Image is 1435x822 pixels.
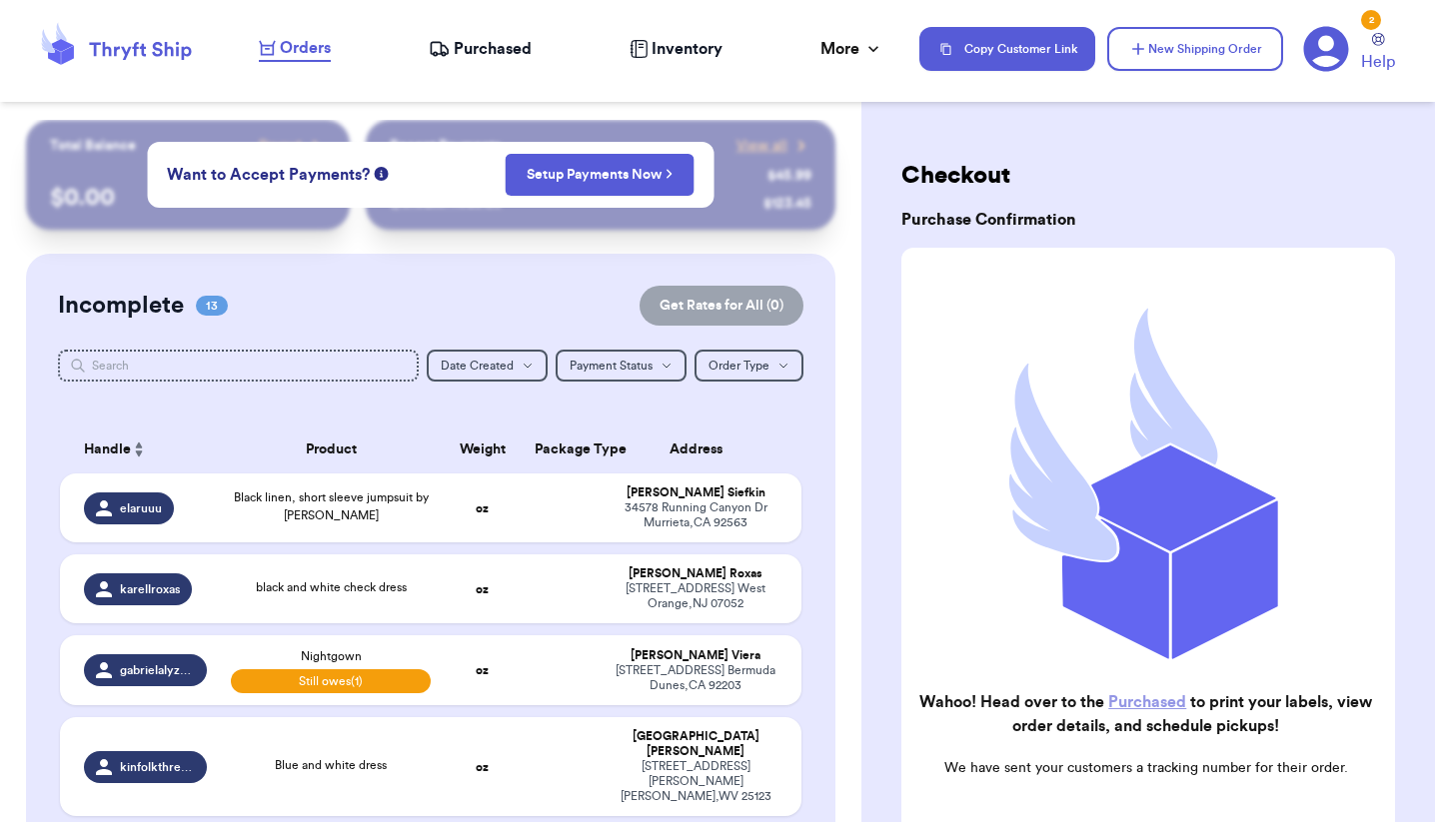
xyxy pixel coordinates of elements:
a: View all [736,136,811,156]
a: Help [1361,33,1395,74]
div: 2 [1361,10,1381,30]
span: Handle [84,439,131,460]
span: Date Created [441,360,514,372]
span: Nightgown [301,650,362,662]
div: [STREET_ADDRESS] Bermuda Dunes , CA 92203 [614,663,776,693]
span: gabrielalyzette [120,662,196,678]
span: kinfolkthreads [120,759,196,775]
a: Setup Payments Now [527,165,674,185]
div: [STREET_ADDRESS][PERSON_NAME] [PERSON_NAME] , WV 25123 [614,759,776,804]
th: Weight [443,425,523,473]
strong: oz [476,664,489,676]
span: Payment Status [570,360,653,372]
button: Sort ascending [131,437,147,461]
span: elaruuu [120,500,162,516]
span: Help [1361,50,1395,74]
span: Order Type [709,360,769,372]
span: View all [736,136,787,156]
a: Inventory [630,37,722,61]
strong: oz [476,502,489,514]
button: Get Rates for All (0) [640,286,803,326]
p: We have sent your customers a tracking number for their order. [917,758,1375,778]
span: Still owes (1) [231,669,430,693]
button: Order Type [695,350,803,382]
a: 2 [1303,26,1349,72]
div: $ 123.45 [763,194,811,214]
p: Total Balance [50,136,136,156]
input: Search [58,350,419,382]
button: Copy Customer Link [919,27,1095,71]
span: Blue and white dress [275,759,387,771]
span: Purchased [454,37,532,61]
div: [PERSON_NAME] Viera [614,648,776,663]
div: [PERSON_NAME] Roxas [614,566,776,581]
th: Address [602,425,800,473]
div: [GEOGRAPHIC_DATA] [PERSON_NAME] [614,729,776,759]
span: Want to Accept Payments? [167,163,370,187]
h2: Checkout [901,160,1395,192]
span: karellroxas [120,581,180,597]
strong: oz [476,583,489,595]
p: Recent Payments [390,136,501,156]
div: 34578 Running Canyon Dr Murrieta , CA 92563 [614,500,776,530]
a: Purchased [429,37,532,61]
div: More [820,37,883,61]
span: Orders [280,36,331,60]
div: [PERSON_NAME] Siefkin [614,485,776,500]
button: Date Created [427,350,548,382]
h2: Incomplete [58,290,184,322]
th: Product [219,425,442,473]
a: Orders [259,36,331,62]
button: Setup Payments Now [506,154,695,196]
div: [STREET_ADDRESS] West Orange , NJ 07052 [614,581,776,611]
h2: Wahoo! Head over to the to print your labels, view order details, and schedule pickups! [917,690,1375,738]
button: Payment Status [556,350,687,382]
span: Inventory [652,37,722,61]
span: black and white check dress [256,581,407,593]
button: New Shipping Order [1107,27,1283,71]
th: Package Type [523,425,603,473]
strong: oz [476,761,489,773]
h3: Purchase Confirmation [901,208,1395,232]
p: $ 0.00 [50,182,326,214]
a: Payout [259,136,326,156]
div: $ 45.99 [767,166,811,186]
span: Payout [259,136,302,156]
a: Purchased [1108,694,1186,710]
span: Black linen, short sleeve jumpsuit by [PERSON_NAME] [234,491,429,521]
span: 13 [196,296,228,316]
